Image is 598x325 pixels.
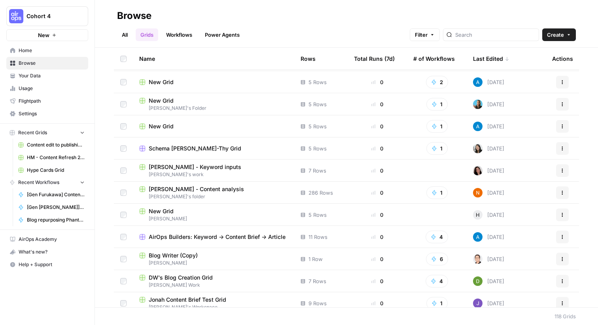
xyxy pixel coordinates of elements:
a: [PERSON_NAME] - Keyword inputs[PERSON_NAME]'s work [139,163,288,178]
div: Rows [301,48,316,70]
span: Usage [19,85,85,92]
div: [DATE] [473,276,504,286]
div: 0 [354,211,401,219]
button: 1 [426,142,448,155]
div: [DATE] [473,100,504,109]
a: [PERSON_NAME] - Content analysis[PERSON_NAME]'s folder [139,185,288,200]
div: [DATE] [473,254,504,264]
div: [DATE] [473,77,504,87]
span: 11 Rows [308,233,327,241]
div: Browse [117,9,151,22]
a: Power Agents [200,28,244,41]
button: 1 [426,98,448,111]
a: Browse [6,57,88,70]
a: Schema [PERSON_NAME]-Thy Grid [139,145,288,152]
a: Hype Cards Grid [15,164,88,177]
img: c37vr20y5fudypip844bb0rvyfb7 [473,188,483,197]
button: 2 [426,76,448,88]
div: 0 [354,167,401,175]
div: Actions [552,48,573,70]
a: Jonah Content Brief Test Grid[PERSON_NAME]'s Workspace [139,296,288,311]
button: 6 [426,253,448,265]
img: Cohort 4 Logo [9,9,23,23]
span: Blog Writer (Copy) [149,252,198,259]
span: AirOps Builders: Keyword -> Content Brief -> Article [149,233,286,241]
span: [PERSON_NAME] Work [139,282,288,289]
img: lvb72djfqwe30bzgfnzcpf7thbht [473,254,483,264]
div: 0 [354,277,401,285]
a: New Grid[PERSON_NAME] [139,207,288,222]
a: Usage [6,82,88,95]
span: Filter [415,31,428,39]
a: Content edit to publishing: Writer draft-> Brand alignment edits-> Human review-> Add internal an... [15,139,88,151]
span: [PERSON_NAME]'s Workspace [139,304,288,311]
a: New Grid [139,122,288,130]
span: Recent Workflows [18,179,59,186]
div: 118 Grids [554,312,576,320]
div: 0 [354,255,401,263]
span: Your Data [19,72,85,79]
img: 34qmd8li8jcngaxi9z5g13uxb641 [473,144,483,153]
span: 7 Rows [308,277,326,285]
a: Grids [136,28,158,41]
span: 5 Rows [308,100,327,108]
span: HM - Content Refresh 28.07 Grid [27,154,85,161]
button: 1 [426,297,448,310]
button: New [6,29,88,41]
div: Last Edited [473,48,509,70]
a: [Gen [PERSON_NAME]] Analyze Keyword Power Agents [15,201,88,214]
a: Blog repurposing PhantomBuster- grid variables [15,214,88,226]
img: o3cqybgnmipr355j8nz4zpq1mc6x [473,77,483,87]
span: Recent Grids [18,129,47,136]
button: Recent Grids [6,127,88,139]
img: d6gualoohbg9je0sireo31sivkpn [473,166,483,175]
span: 7 Rows [308,167,326,175]
img: o3cqybgnmipr355j8nz4zpq1mc6x [473,122,483,131]
span: Browse [19,60,85,67]
span: [PERSON_NAME] - Keyword inputs [149,163,241,171]
a: AirOps Builders: Keyword -> Content Brief -> Article [139,233,288,241]
img: knmefa8n1gn4ubp7wm6dsgpq4v8p [473,276,483,286]
span: 5 Rows [308,122,327,130]
a: Flightpath [6,95,88,107]
div: Total Runs (7d) [354,48,395,70]
span: [PERSON_NAME] [139,259,288,267]
button: What's new? [6,246,88,258]
span: Hype Cards Grid [27,167,85,174]
span: [PERSON_NAME] - Content analysis [149,185,244,193]
input: Search [455,31,536,39]
a: AirOps Academy [6,233,88,246]
span: 9 Rows [308,299,327,307]
a: Your Data [6,70,88,82]
span: DW's Blog Creation Grid [149,274,213,282]
div: 0 [354,145,401,152]
div: Name [139,48,288,70]
span: AirOps Academy [19,236,85,243]
span: [PERSON_NAME]'s Folder [139,105,288,112]
span: New [38,31,49,39]
div: 0 [354,122,401,130]
img: jpi2mj6ns58tksswu06lvanbxbq7 [473,299,483,308]
span: [Gen Furukawa] Content Creation Power Agent Workflow [27,191,85,198]
span: [PERSON_NAME]'s work [139,171,288,178]
span: [PERSON_NAME] [139,215,288,222]
a: Settings [6,107,88,120]
div: [DATE] [473,299,504,308]
a: All [117,28,132,41]
img: 0w3cvrgbxrd2pnctl6iw7m2shyrx [473,100,483,109]
span: [Gen [PERSON_NAME]] Analyze Keyword Power Agents [27,204,85,211]
span: Jonah Content Brief Test Grid [149,296,226,304]
button: 4 [426,231,448,243]
a: DW's Blog Creation Grid[PERSON_NAME] Work [139,274,288,289]
button: Create [542,28,576,41]
div: 0 [354,233,401,241]
div: What's new? [7,246,88,258]
a: Home [6,44,88,57]
span: Cohort 4 [26,12,74,20]
button: 1 [426,120,448,133]
button: 1 [426,186,448,199]
button: Filter [410,28,440,41]
span: 1 Row [308,255,323,263]
span: Flightpath [19,98,85,105]
a: Workflows [161,28,197,41]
